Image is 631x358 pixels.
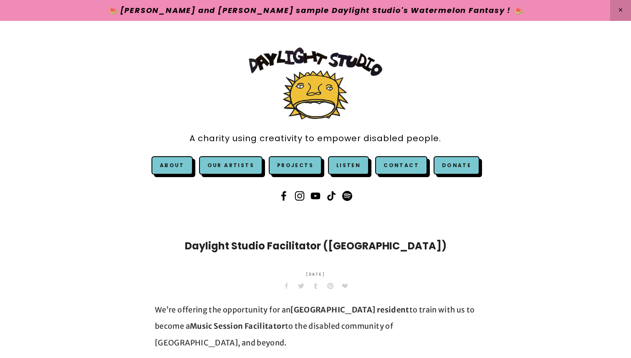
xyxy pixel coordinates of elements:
[336,162,361,169] a: Listen
[199,156,262,175] a: Our Artists
[290,305,409,315] strong: [GEOGRAPHIC_DATA] resident
[155,239,476,254] h1: Daylight Studio Facilitator ([GEOGRAPHIC_DATA])
[375,156,427,175] a: Contact
[249,47,382,119] img: Daylight Studio
[155,302,476,351] p: We’re offering the opportunity for an to train with us to become a to the disabled community of [...
[269,156,322,175] a: Projects
[305,266,326,283] time: [DATE]
[189,129,441,148] a: A charity using creativity to empower disabled people.
[434,156,480,175] a: Donate
[190,321,285,331] strong: Music Session Facilitator
[160,162,184,169] a: About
